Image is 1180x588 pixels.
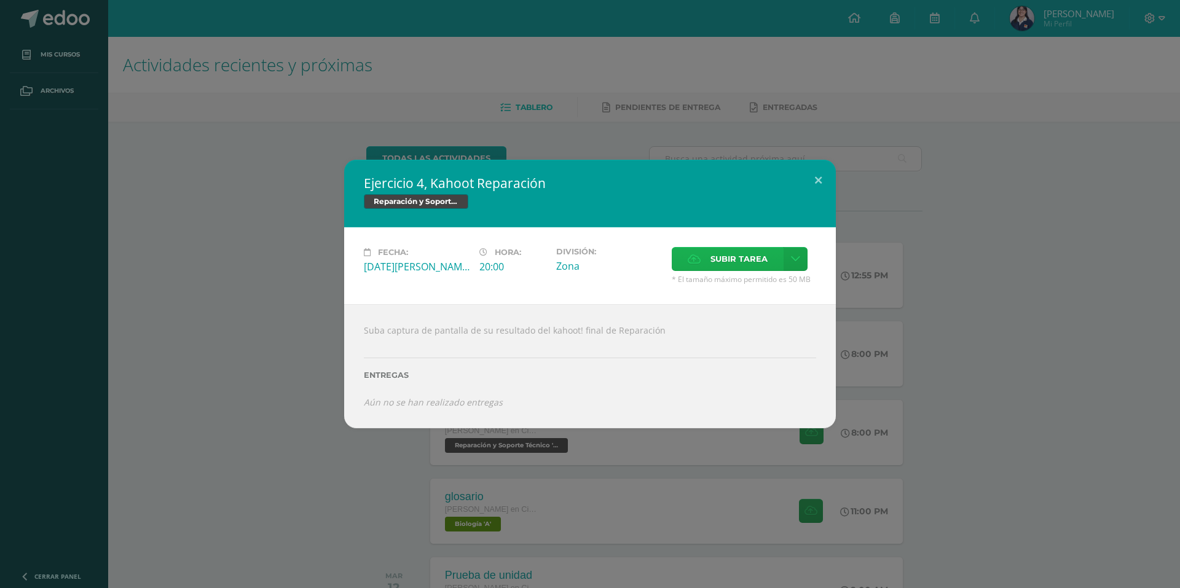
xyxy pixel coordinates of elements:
[710,248,768,270] span: Subir tarea
[364,260,470,273] div: [DATE][PERSON_NAME]
[495,248,521,257] span: Hora:
[801,160,836,202] button: Close (Esc)
[556,247,662,256] label: División:
[672,274,816,284] span: * El tamaño máximo permitido es 50 MB
[344,304,836,428] div: Suba captura de pantalla de su resultado del kahoot! final de Reparación
[364,194,468,209] span: Reparación y Soporte Técnico
[364,174,816,192] h2: Ejercicio 4, Kahoot Reparación
[378,248,408,257] span: Fecha:
[364,396,503,408] i: Aún no se han realizado entregas
[364,370,816,380] label: Entregas
[479,260,546,273] div: 20:00
[556,259,662,273] div: Zona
